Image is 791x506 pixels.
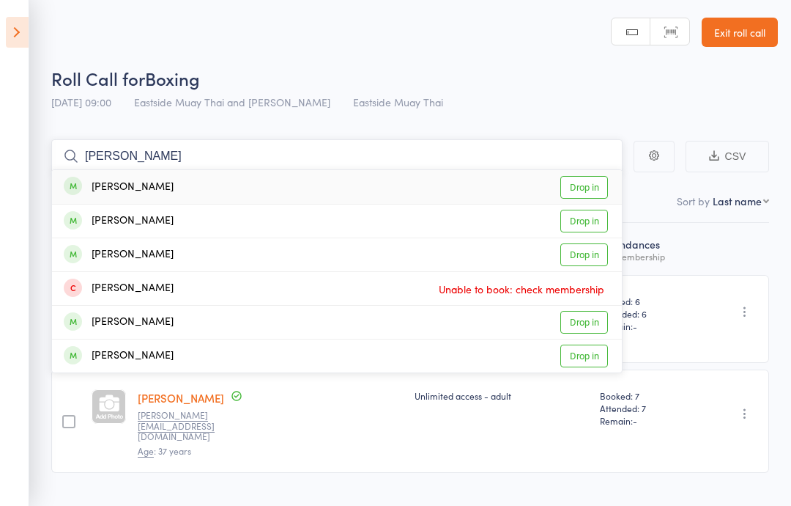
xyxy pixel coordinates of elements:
[633,414,637,427] span: -
[600,389,691,402] span: Booked: 7
[64,280,174,297] div: [PERSON_NAME]
[600,414,691,427] span: Remain:
[51,139,623,173] input: Search by name
[415,389,588,402] div: Unlimited access - adult
[64,213,174,230] div: [PERSON_NAME]
[560,243,608,266] a: Drop in
[64,314,174,331] div: [PERSON_NAME]
[138,410,233,441] small: hannahwhittaker@hotmail.com
[145,66,200,90] span: Boxing
[594,230,697,268] div: Atten­dances
[138,444,191,458] span: : 37 years
[600,402,691,414] span: Attended: 7
[600,320,691,332] span: Remain:
[64,348,174,364] div: [PERSON_NAME]
[560,176,608,199] a: Drop in
[64,179,174,196] div: [PERSON_NAME]
[51,95,111,109] span: [DATE] 09:00
[560,311,608,334] a: Drop in
[633,320,637,332] span: -
[64,246,174,263] div: [PERSON_NAME]
[713,194,762,208] div: Last name
[560,345,608,367] a: Drop in
[353,95,443,109] span: Eastside Muay Thai
[702,18,778,47] a: Exit roll call
[138,390,224,406] a: [PERSON_NAME]
[677,194,710,208] label: Sort by
[435,278,608,300] span: Unable to book: check membership
[134,95,330,109] span: Eastside Muay Thai and [PERSON_NAME]
[51,66,145,90] span: Roll Call for
[600,295,691,307] span: Booked: 6
[600,307,691,320] span: Attended: 6
[600,252,691,261] div: for membership
[686,141,769,172] button: CSV
[560,210,608,232] a: Drop in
